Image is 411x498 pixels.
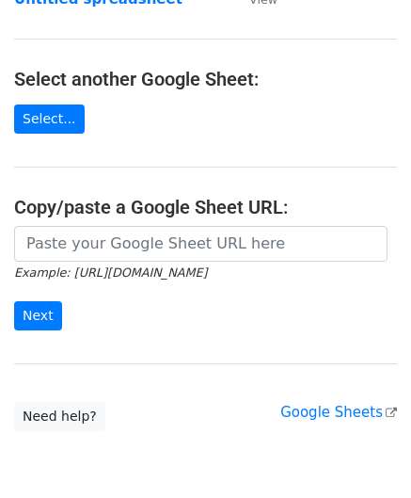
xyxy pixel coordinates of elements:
input: Paste your Google Sheet URL here [14,226,387,262]
a: Google Sheets [280,404,397,421]
h4: Copy/paste a Google Sheet URL: [14,196,397,218]
input: Next [14,301,62,330]
h4: Select another Google Sheet: [14,68,397,90]
a: Need help? [14,402,105,431]
small: Example: [URL][DOMAIN_NAME] [14,265,207,280]
a: Select... [14,104,85,134]
iframe: Chat Widget [317,408,411,498]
